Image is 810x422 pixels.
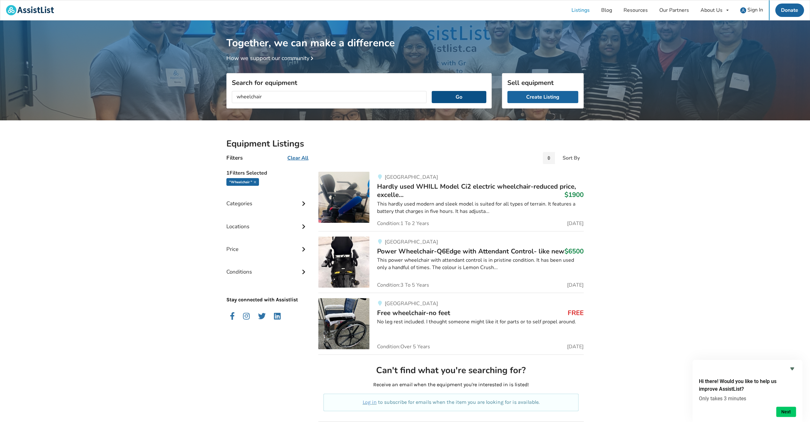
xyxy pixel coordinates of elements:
[747,6,763,13] span: Sign In
[507,91,578,103] a: Create Listing
[226,138,584,149] h2: Equipment Listings
[384,238,438,245] span: [GEOGRAPHIC_DATA]
[507,79,578,87] h3: Sell equipment
[377,308,450,317] span: Free wheelchair-no feet
[331,399,571,406] p: to subscribe for emails when the item you are looking for is available.
[226,178,259,186] div: "wheelchair "
[362,399,376,405] a: Log in
[734,0,769,20] a: user icon Sign In
[564,247,584,255] h3: $6500
[318,231,584,293] a: mobility-power wheelchair-q6edge with attendant control- like new[GEOGRAPHIC_DATA]Power Wheelchai...
[776,407,796,417] button: Next question
[232,79,486,87] h3: Search for equipment
[618,0,654,20] a: Resources
[567,283,584,288] span: [DATE]
[567,344,584,349] span: [DATE]
[566,0,595,20] a: Listings
[377,200,584,215] div: This hardly used modern and sleek model is suited for all types of terrain. It features a battery...
[567,221,584,226] span: [DATE]
[563,155,580,161] div: Sort By
[377,344,430,349] span: Condition: Over 5 Years
[384,174,438,181] span: [GEOGRAPHIC_DATA]
[699,365,796,417] div: Hi there! Would you like to help us improve AssistList?
[740,7,746,13] img: user icon
[699,396,796,402] p: Only takes 3 minutes
[700,8,723,13] div: About Us
[377,182,576,199] span: Hardly used WHILL Model Ci2 electric wheelchair-reduced price, excelle...
[384,300,438,307] span: [GEOGRAPHIC_DATA]
[226,256,308,278] div: Conditions
[564,191,584,199] h3: $1900
[432,91,486,103] button: Go
[788,365,796,373] button: Hide survey
[595,0,618,20] a: Blog
[318,298,369,349] img: mobility-free wheelchair-no feet
[318,237,369,288] img: mobility-power wheelchair-q6edge with attendant control- like new
[226,154,243,162] h4: Filters
[6,5,54,15] img: assistlist-logo
[226,167,308,178] h5: 1 Filters Selected
[226,233,308,256] div: Price
[226,54,316,62] a: How we support our community
[318,172,584,231] a: mobility-hardly used whill model ci2 electric wheelchair-reduced price, excellent value[GEOGRAPHI...
[226,20,584,49] h1: Together, we can make a difference
[323,381,579,388] p: Receive an email when the equipment you're interested in is listed!
[287,154,308,162] u: Clear All
[226,210,308,233] div: Locations
[226,187,308,210] div: Categories
[318,172,369,223] img: mobility-hardly used whill model ci2 electric wheelchair-reduced price, excellent value
[775,4,804,17] a: Donate
[318,293,584,354] a: mobility-free wheelchair-no feet[GEOGRAPHIC_DATA]Free wheelchair-no feetFREENo leg rest included....
[377,221,429,226] span: Condition: 1 To 2 Years
[568,309,584,317] h3: FREE
[699,378,796,393] h2: Hi there! Would you like to help us improve AssistList?
[654,0,695,20] a: Our Partners
[226,278,308,304] p: Stay connected with Assistlist
[377,318,584,326] div: No leg rest included. I thought someone might like it for parts or to self propel around.
[232,91,427,103] input: I am looking for...
[377,257,584,271] div: This power wheelchair with attendant control is in pristine condition. It has been used only a ha...
[377,283,429,288] span: Condition: 3 To 5 Years
[377,247,564,256] span: Power Wheelchair-Q6Edge with Attendant Control- like new
[323,365,579,376] h2: Can't find what you're searching for?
